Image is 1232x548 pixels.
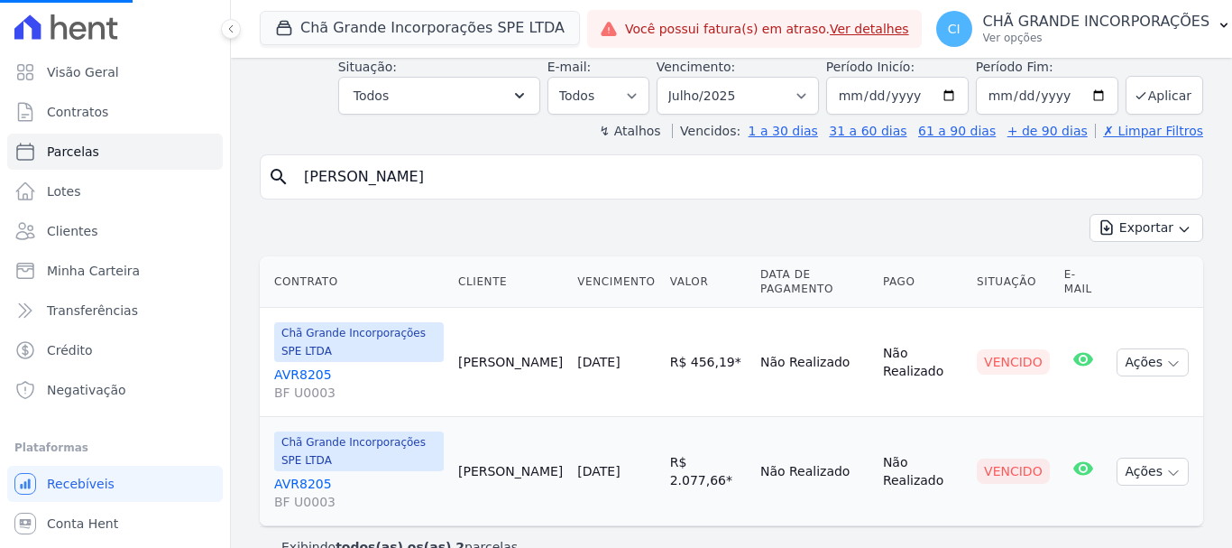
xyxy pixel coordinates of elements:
[753,256,876,308] th: Data de Pagamento
[451,308,570,417] td: [PERSON_NAME]
[672,124,740,138] label: Vencidos:
[749,124,818,138] a: 1 a 30 dias
[826,60,915,74] label: Período Inicío:
[983,31,1210,45] p: Ver opções
[1057,256,1110,308] th: E-mail
[451,256,570,308] th: Cliente
[7,372,223,408] a: Negativação
[829,124,906,138] a: 31 a 60 dias
[547,60,592,74] label: E-mail:
[876,256,970,308] th: Pago
[753,308,876,417] td: Não Realizado
[47,143,99,161] span: Parcelas
[293,159,1195,195] input: Buscar por nome do lote ou do cliente
[274,475,444,511] a: AVR8205BF U0003
[274,384,444,402] span: BF U0003
[47,182,81,200] span: Lotes
[451,417,570,526] td: [PERSON_NAME]
[268,166,290,188] i: search
[274,432,444,471] span: Chã Grande Incorporações SPE LTDA
[1089,214,1203,242] button: Exportar
[47,103,108,121] span: Contratos
[1126,76,1203,115] button: Aplicar
[977,459,1050,484] div: Vencido
[1095,124,1203,138] a: ✗ Limpar Filtros
[570,256,662,308] th: Vencimento
[7,332,223,368] a: Crédito
[7,173,223,209] a: Lotes
[47,381,126,399] span: Negativação
[970,256,1057,308] th: Situação
[260,256,451,308] th: Contrato
[1117,348,1189,376] button: Ações
[47,63,119,81] span: Visão Geral
[663,256,753,308] th: Valor
[663,417,753,526] td: R$ 2.077,66
[1007,124,1088,138] a: + de 90 dias
[7,94,223,130] a: Contratos
[7,213,223,249] a: Clientes
[976,58,1118,77] label: Período Fim:
[47,341,93,359] span: Crédito
[47,222,97,240] span: Clientes
[599,124,660,138] label: ↯ Atalhos
[7,253,223,289] a: Minha Carteira
[948,23,961,35] span: CI
[338,77,540,115] button: Todos
[338,60,397,74] label: Situação:
[876,308,970,417] td: Não Realizado
[47,475,115,493] span: Recebíveis
[14,437,216,459] div: Plataformas
[260,11,580,45] button: Chã Grande Incorporações SPE LTDA
[7,134,223,170] a: Parcelas
[625,20,909,39] span: Você possui fatura(s) em atraso.
[977,349,1050,375] div: Vencido
[657,60,735,74] label: Vencimento:
[1117,458,1189,486] button: Ações
[354,85,389,107] span: Todos
[577,464,620,478] a: [DATE]
[983,13,1210,31] p: CHÃ GRANDE INCORPORAÇÕES
[47,262,140,280] span: Minha Carteira
[830,22,909,36] a: Ver detalhes
[577,355,620,369] a: [DATE]
[918,124,996,138] a: 61 a 90 dias
[274,493,444,511] span: BF U0003
[274,322,444,362] span: Chã Grande Incorporações SPE LTDA
[7,293,223,329] a: Transferências
[47,302,138,320] span: Transferências
[7,466,223,502] a: Recebíveis
[876,417,970,526] td: Não Realizado
[663,308,753,417] td: R$ 456,19
[47,515,118,533] span: Conta Hent
[7,54,223,90] a: Visão Geral
[274,366,444,402] a: AVR8205BF U0003
[7,506,223,542] a: Conta Hent
[753,417,876,526] td: Não Realizado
